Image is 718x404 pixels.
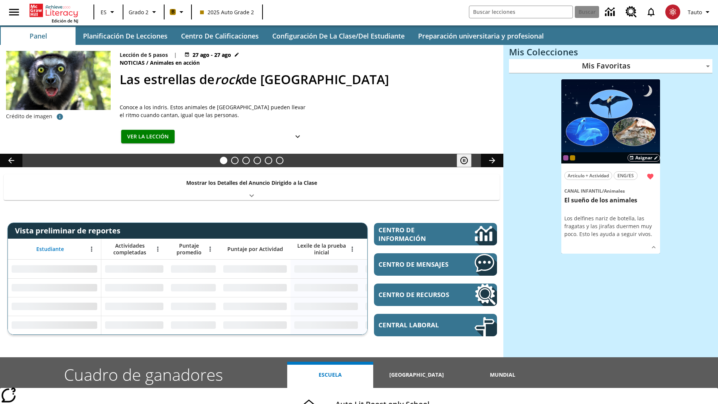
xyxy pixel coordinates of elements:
button: Configuración de la clase/del estudiante [266,27,411,45]
button: Abrir menú [205,244,216,255]
a: Notificaciones [641,2,661,22]
input: Buscar campo [469,6,573,18]
p: Crédito de imagen [6,113,52,120]
button: Perfil/Configuración [685,5,715,19]
button: Ver la lección [121,130,175,144]
span: Animales en acción [150,59,201,67]
span: Tema: Canal Infantil/Animales [564,187,657,195]
span: Artículo + Actividad [568,172,609,180]
span: 2025 Auto Grade 2 [200,8,254,16]
h3: Mis Colecciones [509,47,712,57]
button: Ver más [648,242,659,253]
span: Puntaje promedio [171,242,207,256]
img: Un indri de brillantes ojos amarillos mira a la cámara. [6,51,111,110]
div: Sin datos, [167,278,220,297]
span: Grado 2 [129,8,148,16]
span: Puntaje por Actividad [227,246,283,252]
span: Animales [604,188,625,194]
div: Conoce a los indris. Estos animales de [GEOGRAPHIC_DATA] pueden llevar el ritmo cuando cantan, ig... [120,103,307,119]
div: Sin datos, [362,260,433,278]
div: Sin datos, [167,316,220,334]
button: Panel [1,27,76,45]
div: Sin datos, [101,297,167,316]
div: Los delfines nariz de botella, las fragatas y las jirafas duermen muy poco. Esto les ayuda a segu... [564,214,657,238]
button: Mundial [460,362,546,388]
button: Abrir el menú lateral [3,1,25,23]
p: Lección de 5 pasos [120,51,168,59]
p: Mostrar los Detalles del Anuncio Dirigido a la Clase [186,179,317,187]
button: Carrusel de lecciones, seguir [481,154,503,167]
span: Tauto [688,8,702,16]
button: Diapositiva 4 ¿Los autos del futuro? [254,157,261,164]
div: Mis Favoritas [509,59,712,73]
div: Sin datos, [167,260,220,278]
span: ENG/ES [617,172,634,180]
button: [GEOGRAPHIC_DATA] [373,362,459,388]
span: Edición de NJ [52,18,78,24]
div: Pausar [457,154,479,167]
button: ENG/ES [614,171,638,180]
div: Sin datos, [101,316,167,334]
span: Central laboral [378,321,452,329]
span: New 2025 class [570,155,575,160]
div: Sin datos, [362,278,433,297]
button: Diapositiva 5 ¿Cuál es la gran idea? [265,157,272,164]
i: rock [215,71,242,88]
span: ES [101,8,107,16]
span: Canal Infantil [564,188,602,194]
h2: Las estrellas de rock de Madagascar [120,70,494,89]
span: / [602,188,604,194]
span: Estudiante [36,246,64,252]
div: Portada [30,2,78,24]
span: Conoce a los indris. Estos animales de Madagascar pueden llevar el ritmo cuando cantan, igual que... [120,103,307,119]
button: Abrir menú [86,244,97,255]
a: Central laboral [374,314,497,336]
button: Pausar [457,154,472,167]
button: Abrir menú [152,244,163,255]
a: Centro de información [374,223,497,245]
span: Centro de información [378,226,449,243]
span: | [174,51,177,59]
button: Diapositiva 6 Una idea, mucho trabajo [276,157,283,164]
h3: El sueño de los animales [564,196,657,204]
button: Ver más [290,130,305,144]
span: Lexile de la prueba inicial [294,242,349,256]
button: Abrir menú [347,244,358,255]
button: 27 ago - 27 ago Elegir fechas [183,51,241,59]
button: Crédito: mirecca/iStock/Getty Images Plus [52,110,67,123]
button: Escoja un nuevo avatar [661,2,685,22]
span: Centro de recursos [378,290,452,299]
div: Sin datos, [362,316,433,334]
button: Remover de Favoritas [644,170,657,183]
a: Centro de información [601,2,621,22]
span: / [146,59,148,66]
button: Grado: Grado 2, Elige un grado [126,5,162,19]
button: Diapositiva 1 Las estrellas de <i>rock</i> de Madagascar [220,157,227,164]
div: Sin datos, [167,297,220,316]
div: Mostrar los Detalles del Anuncio Dirigido a la Clase [4,174,500,200]
span: B [171,7,175,16]
div: lesson details [561,79,660,254]
button: Asignar Elegir fechas [628,154,660,162]
span: Vista preliminar de reportes [15,226,124,236]
button: Escuela [287,362,373,388]
span: Asignar [635,154,652,161]
span: Actividades completadas [105,242,154,256]
button: Centro de calificaciones [175,27,265,45]
button: Lenguaje: ES, Selecciona un idioma [96,5,120,19]
span: Centro de mensajes [378,260,452,269]
button: Planificación de lecciones [77,27,174,45]
a: Centro de recursos, Se abrirá en una pestaña nueva. [621,2,641,22]
img: avatar image [665,4,680,19]
span: Noticias [120,59,146,67]
button: Diapositiva 2 ¿Lo quieres con papas fritas? [231,157,239,164]
button: Preparación universitaria y profesional [412,27,550,45]
div: Sin datos, [101,260,167,278]
button: Diapositiva 3 Modas que pasaron de moda [242,157,250,164]
a: Centro de mensajes [374,253,497,276]
div: OL 2025 Auto Grade 3 [563,155,568,160]
div: Sin datos, [101,278,167,297]
button: Boost El color de la clase es anaranjado claro. Cambiar el color de la clase. [167,5,189,19]
button: Artículo + Actividad [564,171,612,180]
